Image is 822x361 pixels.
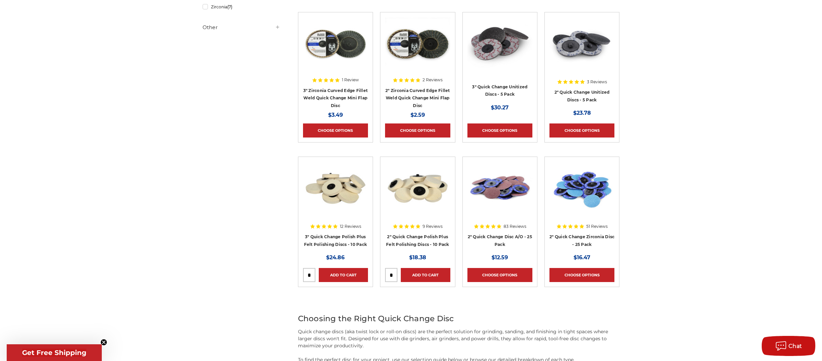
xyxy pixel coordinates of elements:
span: $23.78 [573,110,591,116]
a: 2" Zirconia Curved Edge Fillet Weld Quick Change Mini Flap Disc [385,88,450,108]
img: 3" Quick Change Unitized Discs - 5 Pack [467,17,532,71]
div: Get Free ShippingClose teaser [7,344,102,361]
a: 3" Quick Change Unitized Discs - 5 Pack [467,17,532,103]
a: 2" Roloc Polishing Felt Discs [385,162,450,247]
a: 3" Zirconia Curved Edge Fillet Weld Quick Change Mini Flap Disc [303,88,368,108]
img: Assortment of 2-inch Metalworking Discs, 80 Grit, Quick Change, with durable Zirconia abrasive by... [549,162,614,215]
img: 2" Quick Change Unitized Discs - 5 Pack [549,17,614,71]
a: BHA 3 inch quick change curved edge flap discs [303,17,368,103]
img: BHA 3 inch quick change curved edge flap discs [303,17,368,71]
span: Chat [789,343,802,349]
button: Close teaser [100,339,107,346]
a: Zirconia [203,1,280,13]
p: Quick change discs (aka twist lock or roll-on discs) are the perfect solution for grinding, sandi... [298,328,620,349]
a: Choose Options [303,123,368,138]
a: 2" Quick Change Unitized Discs - 5 Pack [549,17,614,103]
a: Choose Options [549,268,614,282]
a: Choose Options [467,268,532,282]
span: $24.86 [326,254,345,261]
span: (7) [227,4,232,9]
span: $2.59 [410,112,425,118]
a: Add to Cart [401,268,450,282]
h5: Other [203,23,280,31]
span: $16.47 [574,254,590,261]
a: Choose Options [549,123,614,138]
a: 3 inch polishing felt roloc discs [303,162,368,247]
a: Assortment of 2-inch Metalworking Discs, 80 Grit, Quick Change, with durable Zirconia abrasive by... [549,162,614,247]
img: 3 inch polishing felt roloc discs [303,162,368,215]
span: Get Free Shipping [22,349,86,357]
a: Choose Options [385,123,450,138]
a: Add to Cart [319,268,368,282]
span: $18.38 [409,254,426,261]
img: 2 inch red aluminum oxide quick change sanding discs for metalwork [467,162,532,215]
h2: Choosing the Right Quick Change Disc [298,313,620,325]
a: BHA 2 inch mini curved edge quick change flap discs [385,17,450,103]
span: $12.59 [492,254,508,261]
a: 2 inch red aluminum oxide quick change sanding discs for metalwork [467,162,532,247]
img: 2" Roloc Polishing Felt Discs [385,162,450,215]
img: BHA 2 inch mini curved edge quick change flap discs [385,17,450,71]
span: $30.27 [491,104,509,111]
span: $3.49 [328,112,343,118]
a: Choose Options [467,123,532,138]
button: Chat [762,336,815,356]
